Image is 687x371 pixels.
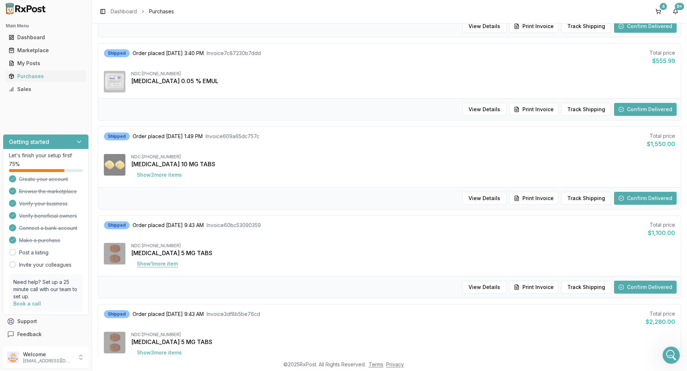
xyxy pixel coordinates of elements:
[6,23,86,29] h2: Main Menu
[207,222,261,229] span: Invoice 60bc53090359
[660,3,667,10] div: 4
[131,346,188,359] button: Show3more items
[9,34,83,41] div: Dashboard
[131,249,675,257] div: [MEDICAL_DATA] 5 MG TABS
[6,44,138,65] div: JEFFREY says…
[6,65,138,94] div: Manuel says…
[111,8,137,15] a: Dashboard
[561,281,611,294] button: Track Shipping
[19,200,68,207] span: Verify your business
[9,86,83,93] div: Sales
[670,6,681,17] button: 9+
[104,310,130,318] div: Shipped
[509,20,558,33] button: Print Invoice
[34,236,40,241] button: Gif picker
[3,32,89,43] button: Dashboard
[131,77,675,85] div: [MEDICAL_DATA] 0.05 % EMUL
[653,6,664,17] button: 4
[462,20,506,33] button: View Details
[206,133,259,140] span: Invoice 609a65dc757c
[9,60,83,67] div: My Posts
[648,229,675,237] div: $1,100.00
[26,94,138,116] div: 10 (whatever the normal strength we order is)
[26,15,138,38] div: Yes, 2 bottles. Also looking for another [MEDICAL_DATA] 3
[19,176,68,183] span: Create your account
[6,65,118,88] div: On it! and what strength [MEDICAL_DATA]?
[35,9,86,16] p: Active in the last 15m
[11,236,17,241] button: Upload attachment
[35,4,82,9] h1: [PERSON_NAME]
[207,311,260,318] span: Invoice 3df8b5be76cd
[131,71,675,77] div: NDC: [PHONE_NUMBER]
[561,192,611,205] button: Track Shipping
[6,189,138,210] div: Manuel says…
[17,331,42,338] span: Feedback
[23,351,73,358] p: Welcome
[131,338,675,346] div: [MEDICAL_DATA] 5 MG TABS
[104,132,130,140] div: Shipped
[131,154,675,160] div: NDC: [PHONE_NUMBER]
[19,188,77,195] span: Browse the marketplace
[59,171,132,178] div: still looking for Qulipta 60mg
[614,20,677,33] button: Confirm Delivered
[3,3,49,14] img: RxPost Logo
[6,122,118,145] div: i added the 2 to your cart still looking for the rest
[6,210,138,232] div: JEFFREY says…
[614,281,677,294] button: Confirm Delivered
[6,151,138,167] div: JEFFREY says…
[6,31,86,44] a: Dashboard
[32,98,132,112] div: 10 (whatever the normal strength we order is)
[133,222,204,229] span: Order placed [DATE] 9:43 AM
[6,189,86,204] div: Yes no luck on strength yet
[650,56,675,65] div: $555.99
[6,15,138,44] div: JEFFREY says…
[509,103,558,116] button: Print Invoice
[462,192,506,205] button: View Details
[561,103,611,116] button: Track Shipping
[6,83,86,96] a: Sales
[68,44,138,60] div: [MEDICAL_DATA] 20mg
[6,44,86,57] a: Marketplace
[6,221,138,233] textarea: Message…
[561,20,611,33] button: Track Shipping
[133,311,204,318] span: Order placed [DATE] 9:43 AM
[509,281,558,294] button: Print Invoice
[9,137,49,146] h3: Getting started
[32,20,132,34] div: Yes, 2 bottles. Also looking for another [MEDICAL_DATA] 3
[7,352,19,363] img: User avatar
[6,70,86,83] a: Purchases
[647,132,675,140] div: Total price
[3,58,89,69] button: My Posts
[131,168,188,181] button: Show2more items
[614,103,677,116] button: Confirm Delivered
[6,94,138,122] div: JEFFREY says…
[6,57,86,70] a: My Posts
[23,358,73,364] p: [EMAIL_ADDRESS][DOMAIN_NAME]
[9,160,20,168] span: 75 %
[663,347,680,364] iframe: Intercom live chat
[648,221,675,229] div: Total price
[104,49,130,57] div: Shipped
[5,3,18,17] button: go back
[104,71,125,92] img: Restasis 0.05 % EMUL
[6,167,138,189] div: JEFFREY says…
[13,300,41,307] a: Book a call
[123,233,135,244] button: Send a message…
[104,243,125,264] img: Eliquis 5 MG TABS
[646,310,675,317] div: Total price
[11,69,112,83] div: On it! and what strength [MEDICAL_DATA]?
[675,3,684,10] div: 9+
[20,4,32,15] img: Profile image for Manuel
[207,50,261,57] span: Invoice 7c87230b7ddd
[386,361,404,367] a: Privacy
[650,49,675,56] div: Total price
[9,47,83,54] div: Marketplace
[133,50,204,57] span: Order placed [DATE] 3:40 PM
[74,48,132,55] div: [MEDICAL_DATA] 20mg
[3,328,89,341] button: Feedback
[121,151,138,167] div: ty
[104,332,125,353] img: Eliquis 5 MG TABS
[462,103,506,116] button: View Details
[104,154,125,176] img: Farxiga 10 MG TABS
